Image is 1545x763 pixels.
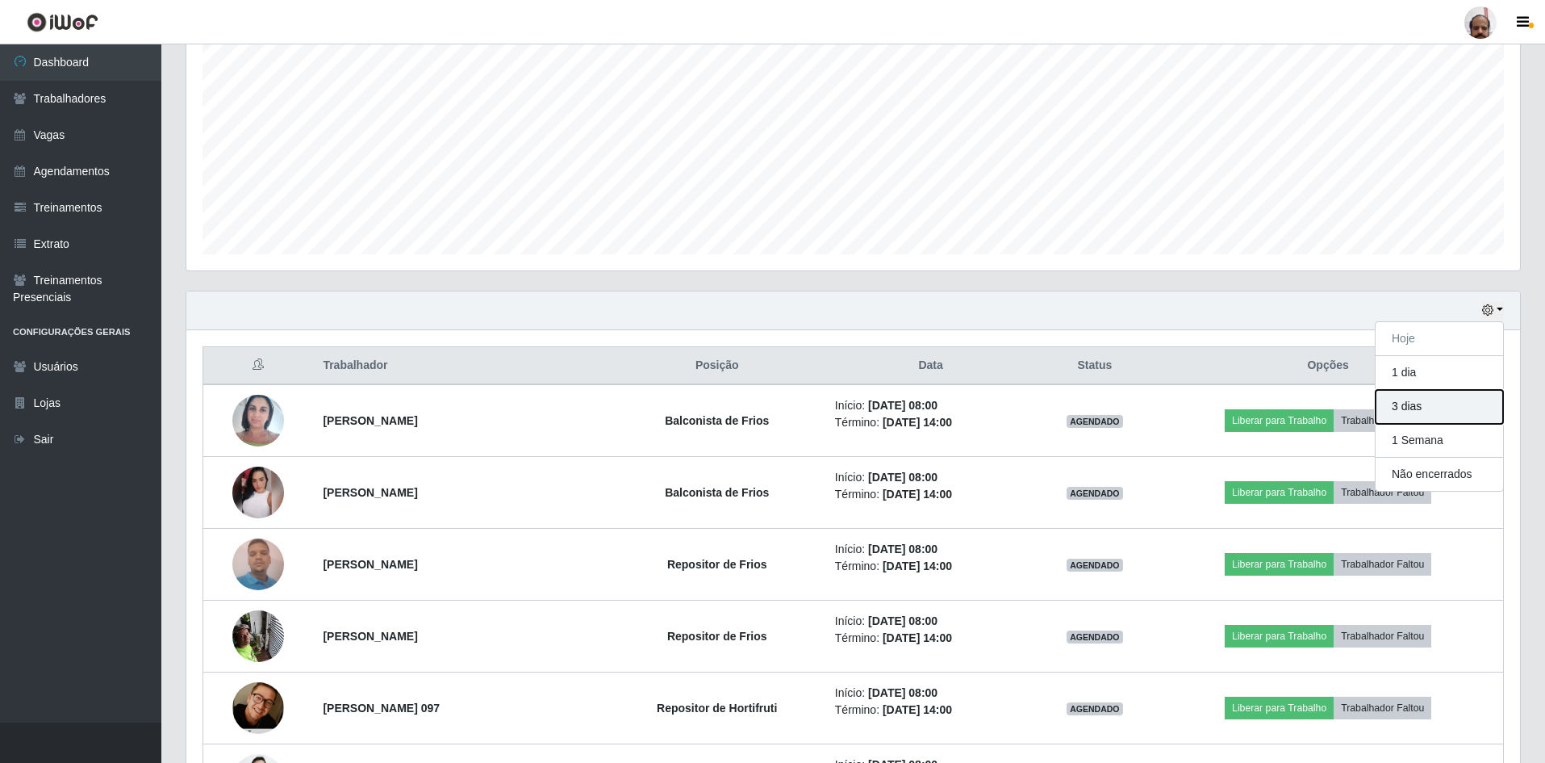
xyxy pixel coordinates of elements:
[232,467,284,518] img: 1757024966561.jpeg
[1376,458,1503,491] button: Não encerrados
[313,347,608,385] th: Trabalhador
[1067,415,1123,428] span: AGENDADO
[665,414,769,427] strong: Balconista de Frios
[883,703,952,716] time: [DATE] 14:00
[883,416,952,429] time: [DATE] 14:00
[1067,487,1123,500] span: AGENDADO
[609,347,825,385] th: Posição
[232,386,284,455] img: 1705690307767.jpeg
[667,630,767,643] strong: Repositor de Frios
[232,669,284,747] img: 1743609849878.jpeg
[1153,347,1503,385] th: Opções
[835,486,1027,503] li: Término:
[1225,625,1334,648] button: Liberar para Trabalho
[835,702,1027,719] li: Término:
[1376,390,1503,424] button: 3 dias
[1376,356,1503,390] button: 1 dia
[1376,322,1503,356] button: Hoje
[868,471,937,484] time: [DATE] 08:00
[868,614,937,627] time: [DATE] 08:00
[883,488,952,501] time: [DATE] 14:00
[835,613,1027,630] li: Início:
[1067,702,1123,715] span: AGENDADO
[667,558,767,571] strong: Repositor de Frios
[1225,409,1334,432] button: Liberar para Trabalho
[1067,559,1123,572] span: AGENDADO
[657,702,777,715] strong: Repositor de Hortifruti
[835,414,1027,431] li: Término:
[835,541,1027,558] li: Início:
[1334,481,1431,504] button: Trabalhador Faltou
[323,558,417,571] strong: [PERSON_NAME]
[323,630,417,643] strong: [PERSON_NAME]
[835,397,1027,414] li: Início:
[1334,409,1431,432] button: Trabalhador Faltou
[835,558,1027,575] li: Término:
[883,560,952,572] time: [DATE] 14:00
[835,685,1027,702] li: Início:
[1376,424,1503,458] button: 1 Semana
[232,530,284,598] img: 1747319122183.jpeg
[883,631,952,644] time: [DATE] 14:00
[232,602,284,670] img: 1748279738294.jpeg
[825,347,1037,385] th: Data
[1225,697,1334,719] button: Liberar para Trabalho
[323,702,440,715] strong: [PERSON_NAME] 097
[323,414,417,427] strong: [PERSON_NAME]
[1225,481,1334,504] button: Liberar para Trabalho
[323,486,417,499] strong: [PERSON_NAME]
[868,399,937,412] time: [DATE] 08:00
[1334,553,1431,576] button: Trabalhador Faltou
[27,12,98,32] img: CoreUI Logo
[868,543,937,555] time: [DATE] 08:00
[1067,631,1123,644] span: AGENDADO
[1334,625,1431,648] button: Trabalhador Faltou
[1037,347,1154,385] th: Status
[835,469,1027,486] li: Início:
[868,686,937,699] time: [DATE] 08:00
[835,630,1027,647] li: Término:
[1225,553,1334,576] button: Liberar para Trabalho
[1334,697,1431,719] button: Trabalhador Faltou
[665,486,769,499] strong: Balconista de Frios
